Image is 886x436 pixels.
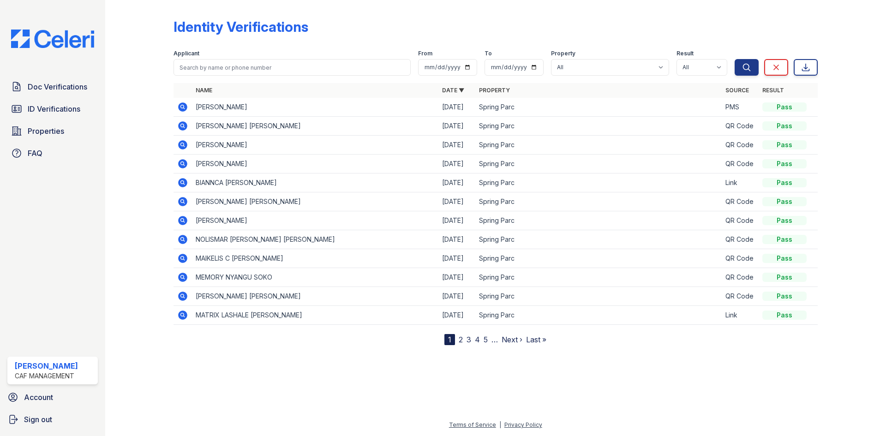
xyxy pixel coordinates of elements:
td: MEMORY NYANGU SOKO [192,268,438,287]
td: [DATE] [438,155,475,173]
div: Pass [762,197,807,206]
a: Properties [7,122,98,140]
td: Spring Parc [475,173,722,192]
td: MAIKELIS C [PERSON_NAME] [192,249,438,268]
td: QR Code [722,230,759,249]
a: FAQ [7,144,98,162]
div: Pass [762,159,807,168]
td: [PERSON_NAME] [192,155,438,173]
span: … [491,334,498,345]
td: Spring Parc [475,155,722,173]
td: [PERSON_NAME] [192,136,438,155]
td: Link [722,306,759,325]
td: QR Code [722,249,759,268]
div: Pass [762,235,807,244]
div: Pass [762,140,807,149]
td: QR Code [722,268,759,287]
input: Search by name or phone number [174,59,411,76]
td: Spring Parc [475,268,722,287]
label: Applicant [174,50,199,57]
div: Pass [762,311,807,320]
label: Property [551,50,575,57]
label: To [485,50,492,57]
td: Spring Parc [475,117,722,136]
a: Source [725,87,749,94]
td: QR Code [722,155,759,173]
span: Doc Verifications [28,81,87,92]
a: Next › [502,335,522,344]
td: [DATE] [438,192,475,211]
td: [DATE] [438,306,475,325]
td: [PERSON_NAME] [PERSON_NAME] [192,192,438,211]
td: [PERSON_NAME] [PERSON_NAME] [192,117,438,136]
td: Spring Parc [475,230,722,249]
td: QR Code [722,211,759,230]
td: [DATE] [438,173,475,192]
td: Spring Parc [475,306,722,325]
div: 1 [444,334,455,345]
a: Terms of Service [449,421,496,428]
td: Link [722,173,759,192]
td: [DATE] [438,211,475,230]
a: Sign out [4,410,102,429]
a: 5 [484,335,488,344]
a: Date ▼ [442,87,464,94]
a: Doc Verifications [7,78,98,96]
td: BIANNCA [PERSON_NAME] [192,173,438,192]
a: Name [196,87,212,94]
td: [PERSON_NAME] [192,211,438,230]
td: PMS [722,98,759,117]
span: Sign out [24,414,52,425]
span: Account [24,392,53,403]
div: Identity Verifications [174,18,308,35]
div: Pass [762,178,807,187]
td: [DATE] [438,117,475,136]
a: ID Verifications [7,100,98,118]
span: ID Verifications [28,103,80,114]
div: Pass [762,292,807,301]
span: Properties [28,125,64,137]
td: QR Code [722,192,759,211]
td: [PERSON_NAME] [PERSON_NAME] [192,287,438,306]
td: Spring Parc [475,211,722,230]
label: Result [676,50,694,57]
div: CAF Management [15,371,78,381]
td: [DATE] [438,249,475,268]
td: [DATE] [438,136,475,155]
td: [PERSON_NAME] [192,98,438,117]
label: From [418,50,432,57]
td: [DATE] [438,230,475,249]
a: Property [479,87,510,94]
td: Spring Parc [475,136,722,155]
a: 2 [459,335,463,344]
span: FAQ [28,148,42,159]
td: Spring Parc [475,249,722,268]
td: QR Code [722,136,759,155]
td: Spring Parc [475,98,722,117]
a: 4 [475,335,480,344]
div: Pass [762,254,807,263]
td: [DATE] [438,268,475,287]
td: [DATE] [438,287,475,306]
div: [PERSON_NAME] [15,360,78,371]
td: Spring Parc [475,287,722,306]
div: Pass [762,216,807,225]
td: QR Code [722,117,759,136]
div: Pass [762,273,807,282]
td: Spring Parc [475,192,722,211]
a: Result [762,87,784,94]
td: [DATE] [438,98,475,117]
td: MATRIX LASHALE [PERSON_NAME] [192,306,438,325]
a: Privacy Policy [504,421,542,428]
a: Account [4,388,102,406]
td: NOLISMAR [PERSON_NAME] [PERSON_NAME] [192,230,438,249]
div: Pass [762,102,807,112]
a: Last » [526,335,546,344]
td: QR Code [722,287,759,306]
img: CE_Logo_Blue-a8612792a0a2168367f1c8372b55b34899dd931a85d93a1a3d3e32e68fde9ad4.png [4,30,102,48]
div: Pass [762,121,807,131]
div: | [499,421,501,428]
a: 3 [467,335,471,344]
